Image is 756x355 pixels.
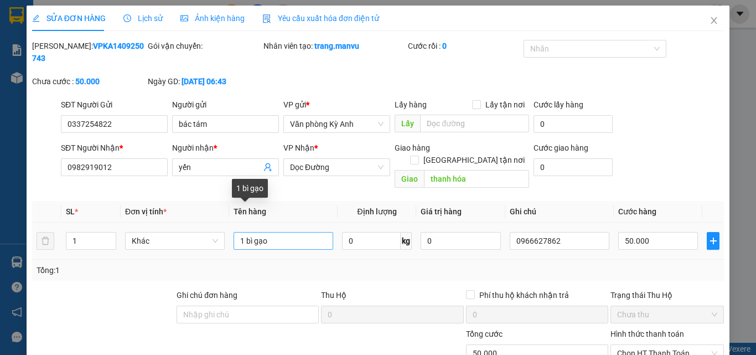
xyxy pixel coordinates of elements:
span: VP Nhận [283,143,314,152]
span: Giao hàng [395,143,430,152]
span: picture [180,14,188,22]
span: edit [32,14,40,22]
label: Ghi chú đơn hàng [177,291,237,300]
label: Hình thức thanh toán [610,330,684,338]
input: Ghi chú đơn hàng [177,306,319,323]
div: Nhân viên tạo: [263,40,406,52]
span: Khác [132,233,218,249]
span: clock-circle [123,14,131,22]
div: Cước rồi : [408,40,521,52]
span: Chưa thu [617,306,717,323]
div: Người nhận [172,142,279,154]
b: 0 [442,42,447,50]
div: Trạng thái Thu Hộ [610,289,724,301]
span: [GEOGRAPHIC_DATA] tận nơi [419,154,529,166]
label: Cước lấy hàng [534,100,583,109]
button: plus [707,232,719,250]
span: SỬA ĐƠN HÀNG [32,14,106,23]
div: SĐT Người Nhận [61,142,168,154]
button: Close [698,6,729,37]
input: VD: Bàn, Ghế [234,232,333,250]
b: [DATE] 06:43 [182,77,226,86]
div: Người gửi [172,99,279,111]
span: plus [707,236,719,245]
div: Chưa cước : [32,75,146,88]
span: Định lượng [357,207,396,216]
div: VP gửi [283,99,390,111]
img: icon [262,14,271,23]
div: Ngày GD: [148,75,261,88]
span: kg [401,232,412,250]
div: SĐT Người Gửi [61,99,168,111]
b: 50.000 [75,77,100,86]
input: Dọc đường [424,170,529,188]
span: Văn phòng Kỳ Anh [290,116,384,132]
span: Thu Hộ [321,291,346,300]
th: Ghi chú [505,201,614,223]
span: Tổng cước [466,330,503,338]
span: Lấy hàng [395,100,427,109]
span: Lịch sử [123,14,163,23]
span: user-add [263,163,272,172]
span: Phí thu hộ khách nhận trả [475,289,573,301]
div: Tổng: 1 [37,264,293,276]
span: Đơn vị tính [125,207,167,216]
div: 1 bì gạo [232,179,268,198]
label: Cước giao hàng [534,143,588,152]
span: Dọc Đường [290,159,384,176]
span: Lấy [395,115,420,132]
div: [PERSON_NAME]: [32,40,146,64]
b: trang.manvu [314,42,359,50]
span: Cước hàng [618,207,656,216]
button: delete [37,232,54,250]
span: Lấy tận nơi [481,99,529,111]
span: Tên hàng [234,207,266,216]
span: Ảnh kiện hàng [180,14,245,23]
input: Cước lấy hàng [534,115,613,133]
input: Cước giao hàng [534,158,613,176]
input: Dọc đường [420,115,529,132]
div: Gói vận chuyển: [148,40,261,52]
input: Ghi Chú [510,232,609,250]
span: Giá trị hàng [421,207,462,216]
span: close [710,16,718,25]
span: Yêu cầu xuất hóa đơn điện tử [262,14,379,23]
span: SL [66,207,75,216]
span: Giao [395,170,424,188]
